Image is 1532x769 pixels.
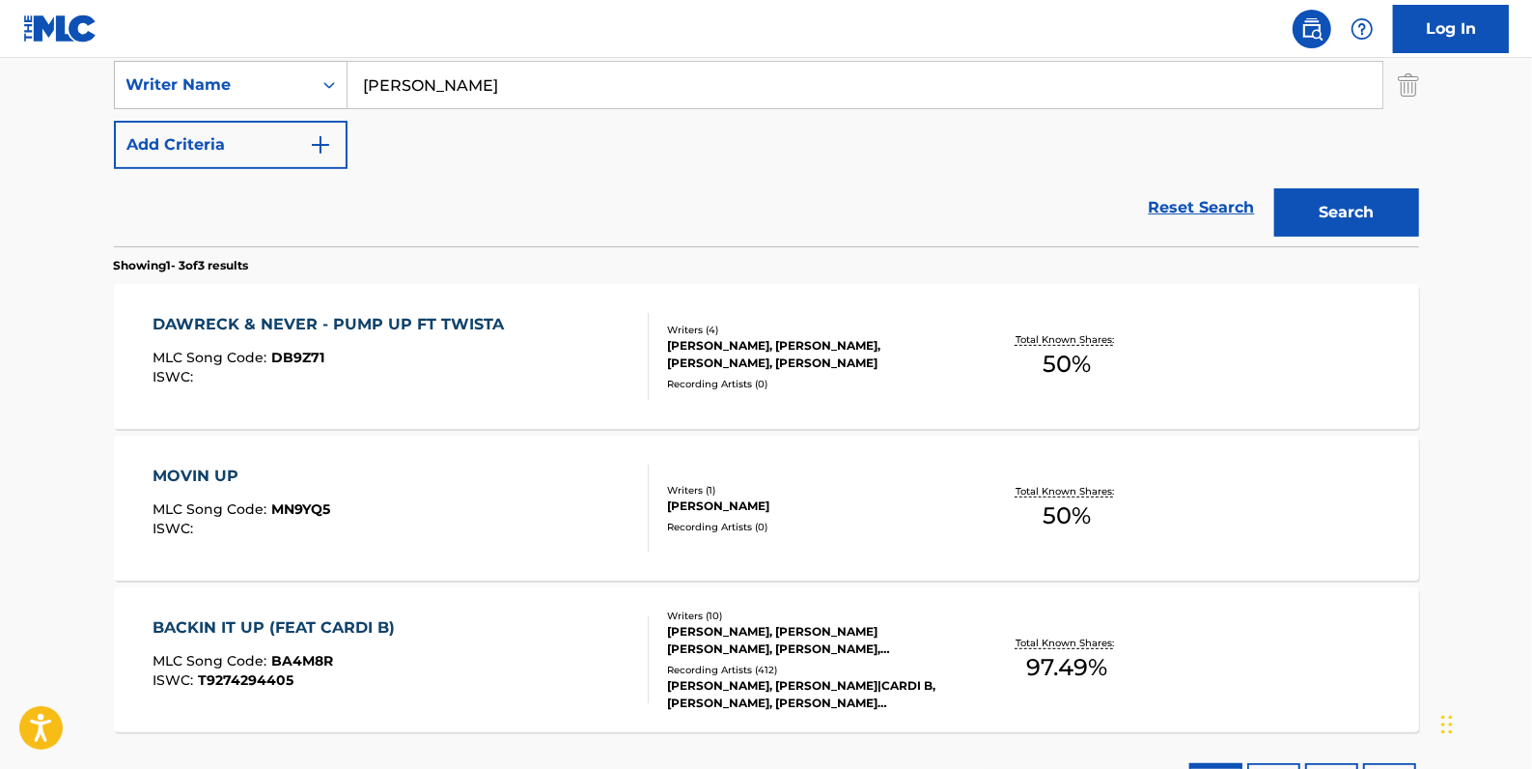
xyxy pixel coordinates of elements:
p: Total Known Shares: [1016,636,1119,650]
div: [PERSON_NAME] [667,498,959,515]
span: ISWC : [153,520,198,537]
div: Help [1343,10,1381,48]
img: search [1300,17,1323,41]
span: T9274294405 [198,671,293,689]
a: Reset Search [1139,186,1265,229]
div: MOVIN UP [153,465,330,488]
span: MN9YQ5 [271,500,330,518]
span: 97.49 % [1026,650,1107,685]
button: Add Criteria [114,121,348,169]
span: BA4M8R [271,652,333,669]
div: BACKIN IT UP (FEAT CARDI B) [153,616,404,640]
span: MLC Song Code : [153,652,271,669]
div: Recording Artists ( 0 ) [667,520,959,534]
form: Search Form [114,1,1419,246]
img: Delete Criterion [1398,61,1419,109]
div: Writers ( 4 ) [667,323,959,337]
div: [PERSON_NAME], [PERSON_NAME]|CARDI B, [PERSON_NAME], [PERSON_NAME][GEOGRAPHIC_DATA], [PERSON_NAME... [667,677,959,712]
div: Recording Artists ( 412 ) [667,663,959,677]
div: Drag [1441,696,1453,754]
div: [PERSON_NAME], [PERSON_NAME] [PERSON_NAME], [PERSON_NAME], [PERSON_NAME], [PERSON_NAME] [PERSON_N... [667,623,959,658]
span: 50 % [1043,347,1091,382]
div: Writers ( 1 ) [667,483,959,498]
span: 50 % [1043,498,1091,533]
span: ISWC : [153,671,198,689]
div: [PERSON_NAME], [PERSON_NAME], [PERSON_NAME], [PERSON_NAME] [667,337,959,372]
p: Total Known Shares: [1016,484,1119,498]
div: Writers ( 10 ) [667,609,959,623]
p: Total Known Shares: [1016,332,1119,347]
span: MLC Song Code : [153,349,271,366]
a: DAWRECK & NEVER - PUMP UP FT TWISTAMLC Song Code:DB9Z71ISWC:Writers (4)[PERSON_NAME], [PERSON_NAM... [114,284,1419,429]
span: ISWC : [153,368,198,385]
img: help [1351,17,1374,41]
a: BACKIN IT UP (FEAT CARDI B)MLC Song Code:BA4M8RISWC:T9274294405Writers (10)[PERSON_NAME], [PERSON... [114,587,1419,732]
a: MOVIN UPMLC Song Code:MN9YQ5ISWC:Writers (1)[PERSON_NAME]Recording Artists (0)Total Known Shares:50% [114,436,1419,581]
span: DB9Z71 [271,349,324,366]
button: Search [1274,188,1419,237]
a: Public Search [1293,10,1331,48]
div: Recording Artists ( 0 ) [667,377,959,391]
img: MLC Logo [23,14,97,43]
div: DAWRECK & NEVER - PUMP UP FT TWISTA [153,313,514,336]
div: Writer Name [126,73,300,97]
iframe: Chat Widget [1435,676,1532,769]
span: MLC Song Code : [153,500,271,518]
a: Log In [1393,5,1509,53]
p: Showing 1 - 3 of 3 results [114,257,249,274]
img: 9d2ae6d4665cec9f34b9.svg [309,133,332,157]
